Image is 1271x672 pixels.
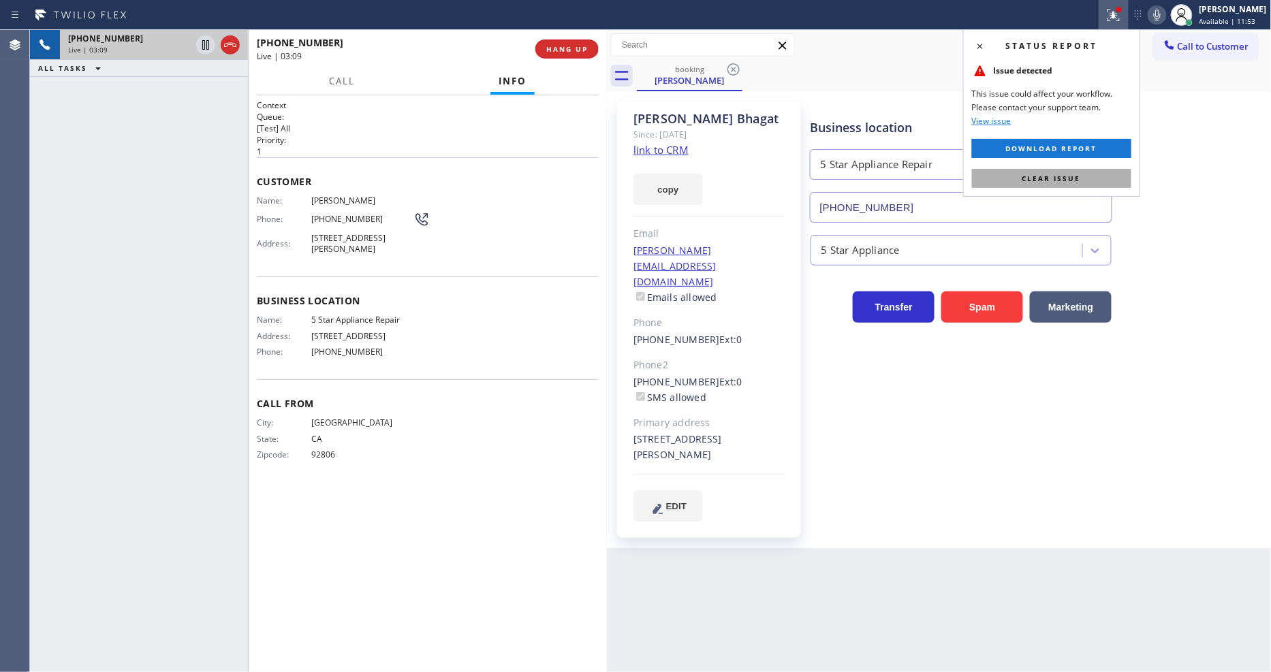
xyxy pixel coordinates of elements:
[546,44,588,54] span: HANG UP
[257,449,311,460] span: Zipcode:
[811,118,1112,137] div: Business location
[633,375,720,388] a: [PHONE_NUMBER]
[257,134,599,146] h2: Priority:
[821,242,900,258] div: 5 Star Appliance
[257,99,599,111] h1: Context
[535,39,599,59] button: HANG UP
[633,391,706,404] label: SMS allowed
[257,397,599,410] span: Call From
[321,68,363,95] button: Call
[633,244,717,288] a: [PERSON_NAME][EMAIL_ADDRESS][DOMAIN_NAME]
[821,157,933,173] div: 5 Star Appliance Repair
[311,195,413,206] span: [PERSON_NAME]
[257,315,311,325] span: Name:
[68,33,143,44] span: [PHONE_NUMBER]
[499,75,527,87] span: Info
[257,238,311,249] span: Address:
[633,432,785,463] div: [STREET_ADDRESS][PERSON_NAME]
[1199,16,1256,26] span: Available | 11:53
[311,331,413,341] span: [STREET_ADDRESS]
[257,175,599,188] span: Customer
[257,214,311,224] span: Phone:
[38,63,87,73] span: ALL TASKS
[633,315,785,331] div: Phone
[941,291,1023,323] button: Spam
[720,333,742,346] span: Ext: 0
[633,415,785,431] div: Primary address
[636,292,645,301] input: Emails allowed
[257,50,302,62] span: Live | 03:09
[257,123,599,134] p: [Test] All
[257,294,599,307] span: Business location
[311,214,413,224] span: [PHONE_NUMBER]
[329,75,355,87] span: Call
[612,34,794,56] input: Search
[257,146,599,157] p: 1
[1199,3,1267,15] div: [PERSON_NAME]
[311,233,413,254] span: [STREET_ADDRESS][PERSON_NAME]
[221,35,240,54] button: Hang up
[257,111,599,123] h2: Queue:
[311,347,413,357] span: [PHONE_NUMBER]
[257,195,311,206] span: Name:
[196,35,215,54] button: Hold Customer
[633,333,720,346] a: [PHONE_NUMBER]
[257,36,343,49] span: [PHONE_NUMBER]
[720,375,742,388] span: Ext: 0
[633,357,785,373] div: Phone2
[636,392,645,401] input: SMS allowed
[1154,33,1258,59] button: Call to Customer
[311,449,413,460] span: 92806
[257,434,311,444] span: State:
[257,331,311,341] span: Address:
[666,501,687,511] span: EDIT
[633,490,703,522] button: EDIT
[311,417,413,428] span: [GEOGRAPHIC_DATA]
[1148,5,1167,25] button: Mute
[633,111,785,127] div: [PERSON_NAME] Bhagat
[257,347,311,357] span: Phone:
[853,291,935,323] button: Transfer
[638,64,741,74] div: booking
[633,291,717,304] label: Emails allowed
[68,45,108,54] span: Live | 03:09
[633,143,689,157] a: link to CRM
[311,434,413,444] span: CA
[633,174,703,205] button: copy
[257,417,311,428] span: City:
[1030,291,1112,323] button: Marketing
[633,127,785,142] div: Since: [DATE]
[810,192,1113,223] input: Phone Number
[638,61,741,90] div: Hiten Bhagat
[1178,40,1249,52] span: Call to Customer
[30,60,114,76] button: ALL TASKS
[633,226,785,242] div: Email
[490,68,535,95] button: Info
[311,315,413,325] span: 5 Star Appliance Repair
[638,74,741,86] div: [PERSON_NAME]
